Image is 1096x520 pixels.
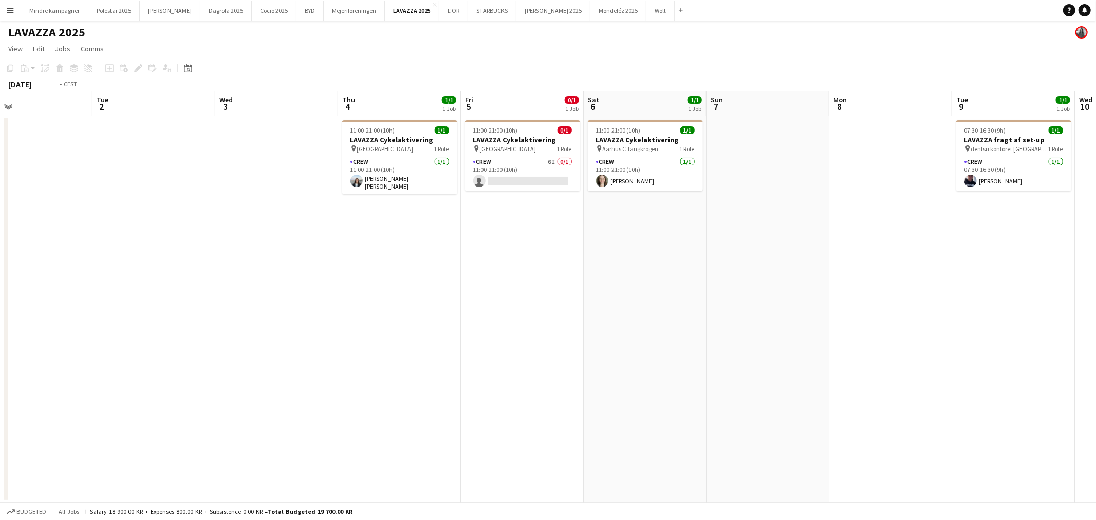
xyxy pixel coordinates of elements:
button: Cocio 2025 [252,1,296,21]
a: View [4,42,27,55]
h1: LAVAZZA 2025 [8,25,85,40]
span: All jobs [57,508,81,515]
span: View [8,44,23,53]
button: [PERSON_NAME] [140,1,200,21]
button: L'OR [439,1,468,21]
div: Salary 18 900.00 KR + Expenses 800.00 KR + Subsistence 0.00 KR = [90,508,352,515]
a: Comms [77,42,108,55]
button: Wolt [646,1,675,21]
button: Mejeriforeningen [324,1,385,21]
a: Jobs [51,42,75,55]
span: Total Budgeted 19 700.00 KR [268,508,352,515]
button: BYD [296,1,324,21]
span: Edit [33,44,45,53]
button: Budgeted [5,506,48,517]
a: Edit [29,42,49,55]
div: [DATE] [8,79,32,89]
app-user-avatar: Mia Tidemann [1075,26,1088,39]
button: [PERSON_NAME] 2025 [516,1,590,21]
button: LAVAZZA 2025 [385,1,439,21]
span: Jobs [55,44,70,53]
div: CEST [64,80,77,88]
span: Budgeted [16,508,46,515]
button: Mindre kampagner [21,1,88,21]
button: Polestar 2025 [88,1,140,21]
button: Dagrofa 2025 [200,1,252,21]
button: Mondeléz 2025 [590,1,646,21]
span: Comms [81,44,104,53]
button: STARBUCKS [468,1,516,21]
